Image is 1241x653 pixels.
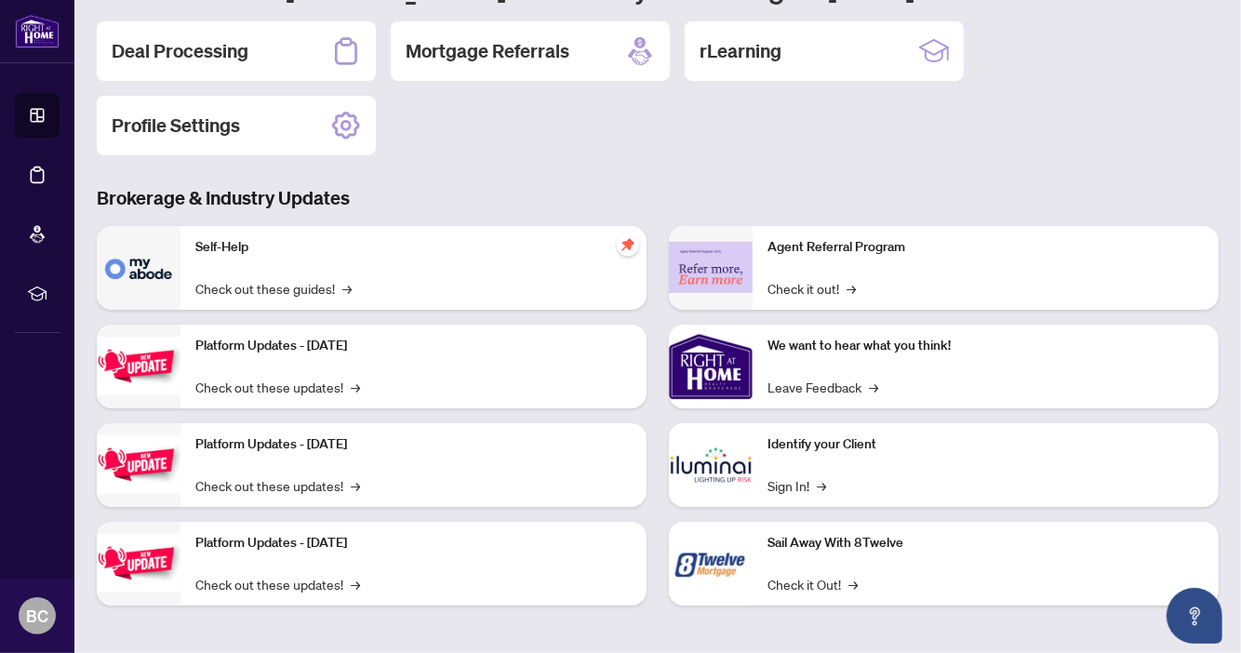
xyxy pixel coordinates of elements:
[617,233,639,256] span: pushpin
[669,242,753,293] img: Agent Referral Program
[767,475,826,496] a: Sign In!→
[669,522,753,606] img: Sail Away With 8Twelve
[97,337,180,395] img: Platform Updates - July 21, 2025
[817,475,826,496] span: →
[767,336,1204,356] p: We want to hear what you think!
[869,377,878,397] span: →
[767,574,858,594] a: Check it Out!→
[195,475,360,496] a: Check out these updates!→
[195,237,632,258] p: Self-Help
[351,475,360,496] span: →
[26,603,48,629] span: BC
[112,38,248,64] h2: Deal Processing
[195,278,352,299] a: Check out these guides!→
[342,278,352,299] span: →
[351,574,360,594] span: →
[195,533,632,553] p: Platform Updates - [DATE]
[767,237,1204,258] p: Agent Referral Program
[767,434,1204,455] p: Identify your Client
[195,336,632,356] p: Platform Updates - [DATE]
[767,278,856,299] a: Check it out!→
[15,14,60,48] img: logo
[847,278,856,299] span: →
[97,226,180,310] img: Self-Help
[669,423,753,507] img: Identify your Client
[669,325,753,408] img: We want to hear what you think!
[351,377,360,397] span: →
[97,534,180,593] img: Platform Updates - June 23, 2025
[700,38,781,64] h2: rLearning
[1167,588,1222,644] button: Open asap
[112,113,240,139] h2: Profile Settings
[406,38,569,64] h2: Mortgage Referrals
[767,533,1204,553] p: Sail Away With 8Twelve
[97,185,1219,211] h3: Brokerage & Industry Updates
[767,377,878,397] a: Leave Feedback→
[97,435,180,494] img: Platform Updates - July 8, 2025
[195,574,360,594] a: Check out these updates!→
[848,574,858,594] span: →
[195,434,632,455] p: Platform Updates - [DATE]
[195,377,360,397] a: Check out these updates!→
